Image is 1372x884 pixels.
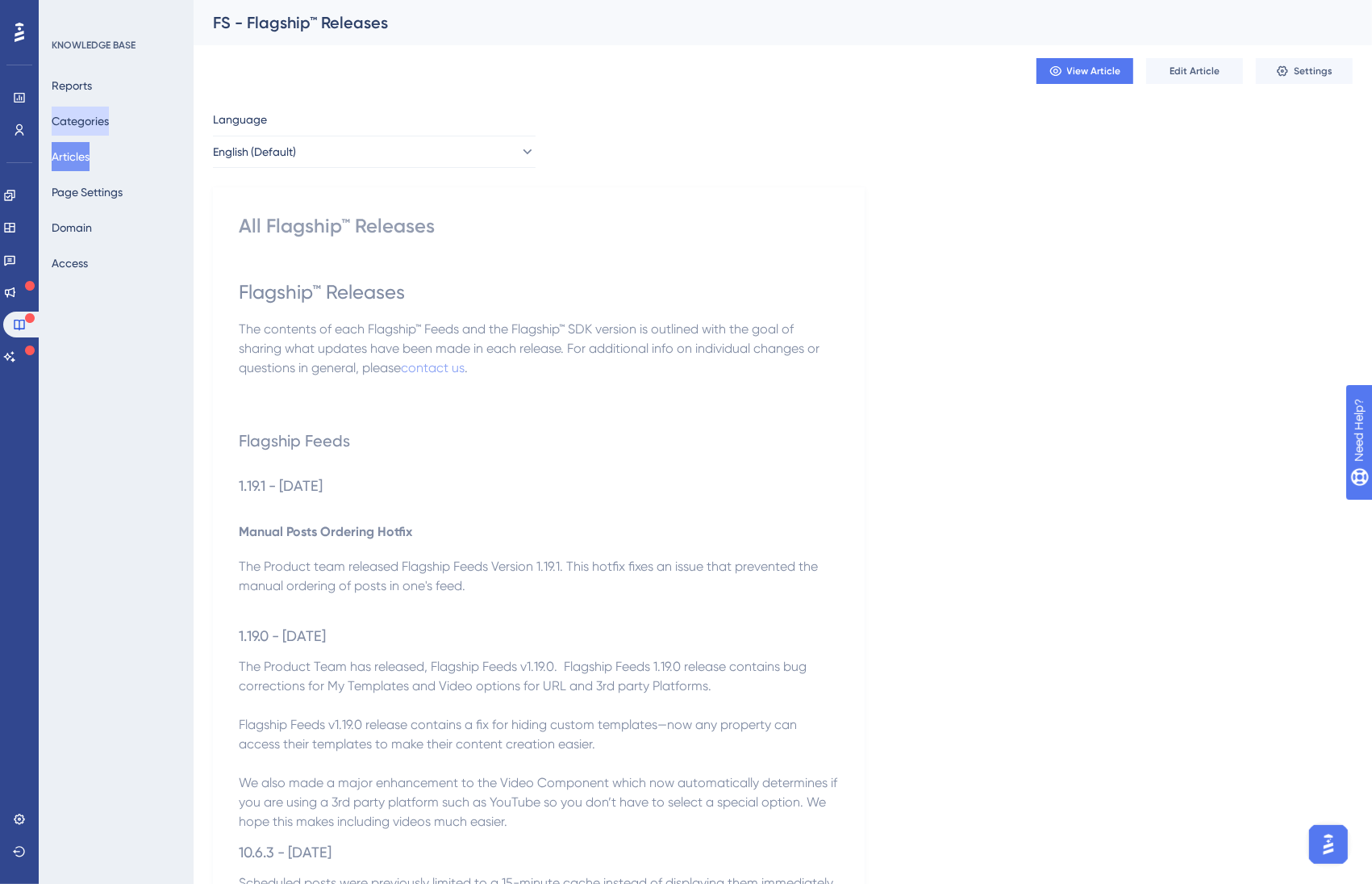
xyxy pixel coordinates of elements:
[239,524,412,539] span: Manual Posts Ordering Hotfix
[239,281,405,304] span: Flagship™ Releases
[52,142,90,171] button: Articles
[239,627,326,644] span: 1.19.0 - [DATE]
[239,717,800,752] span: Flagship Feeds v1.19.0 release contains a fix for hiding custom templates—now any property can ac...
[239,321,823,375] span: The contents of each Flagship™ Feeds and the Flagship™ SDK version is outlined with the goal of s...
[401,360,465,375] a: contact us
[239,213,839,239] div: All Flagship™ Releases
[52,178,123,207] button: Page Settings
[239,559,821,593] span: The Product team released Flagship Feeds Version 1.19.1. This hotfix fixes an issue that prevente...
[38,4,101,23] span: Need Help?
[52,249,88,278] button: Access
[52,39,136,52] div: KNOWLEDGE BASE
[52,107,109,136] button: Categories
[1067,65,1121,78] span: View Article
[213,136,536,168] button: English (Default)
[1036,58,1133,84] button: View Article
[239,477,323,494] span: 1.19.1 - [DATE]
[1146,58,1243,84] button: Edit Article
[239,844,332,861] span: 10.6.3 - [DATE]
[239,775,840,829] span: We also made a major enhancement to the Video Component which now automatically determines if you...
[52,213,92,242] button: Domain
[52,71,92,100] button: Reports
[239,431,350,450] span: Flagship Feeds
[465,360,468,375] span: .
[1294,65,1332,78] span: Settings
[213,142,296,161] span: English (Default)
[1304,820,1353,869] iframe: UserGuiding AI Assistant Launcher
[239,659,810,693] span: The Product Team has released, Flagship Feeds v1.19.0. Flagship Feeds 1.19.0 release contains bug...
[213,110,267,129] span: Language
[1170,65,1220,78] span: Edit Article
[213,11,1312,34] div: FS - Flagship™ Releases
[1256,58,1353,84] button: Settings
